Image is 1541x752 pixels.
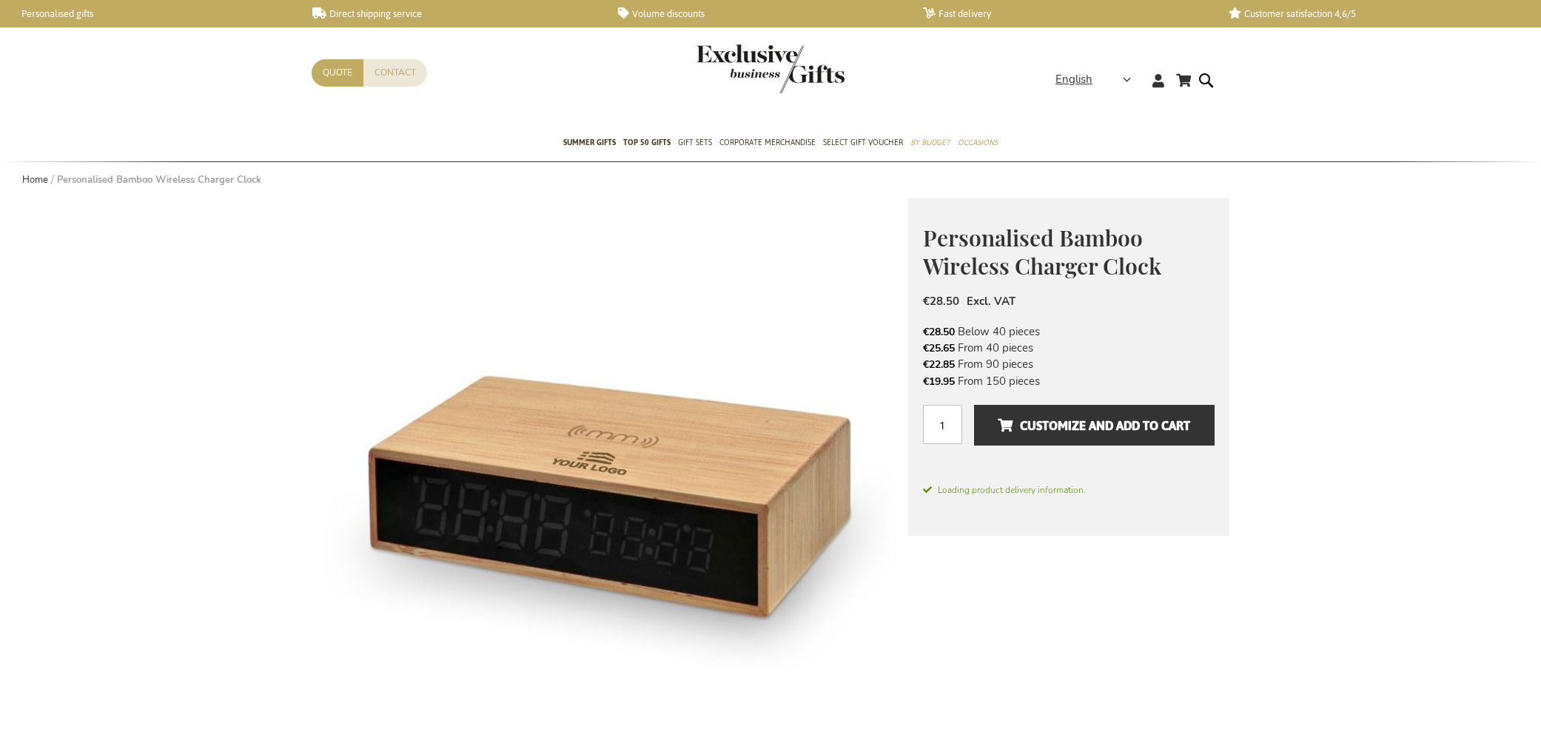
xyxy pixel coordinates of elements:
[719,135,816,150] span: Corporate Merchandise
[696,44,845,93] img: Exclusive Business gifts logo
[923,341,955,355] span: €25.65
[696,44,770,93] a: store logo
[998,414,1190,437] span: Customize and add to cart
[923,356,1215,372] li: From 90 pieces
[312,59,363,87] a: Quote
[923,325,955,339] span: €28.50
[563,135,616,150] span: Summer Gifts
[923,7,1204,20] a: Fast delivery
[923,294,959,309] span: €28.50
[958,135,998,150] span: Occasions
[974,405,1215,446] button: Customize and add to cart
[923,357,955,372] span: €22.85
[678,135,712,150] span: Gift Sets
[923,405,962,444] input: Qty
[312,7,594,20] a: Direct shipping service
[923,323,1215,340] li: Below 40 pieces
[1055,71,1092,88] span: English
[823,135,903,150] span: Select Gift Voucher
[363,59,427,87] a: Contact
[7,7,289,20] a: Personalised gifts
[923,373,1215,389] li: From 150 pieces
[967,294,1015,309] span: Excl. VAT
[923,375,955,389] span: €19.95
[923,223,1161,281] span: Personalised Bamboo Wireless Charger Clock
[910,135,950,150] span: By Budget
[1229,7,1510,20] a: Customer satisfaction 4,6/5
[57,173,261,187] strong: Personalised Bamboo Wireless Charger Clock
[923,483,1215,497] span: Loading product delivery information.
[623,135,671,150] span: TOP 50 Gifts
[1055,71,1141,88] div: English
[923,340,1215,356] li: From 40 pieces
[618,7,899,20] a: Volume discounts
[22,173,48,187] a: Home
